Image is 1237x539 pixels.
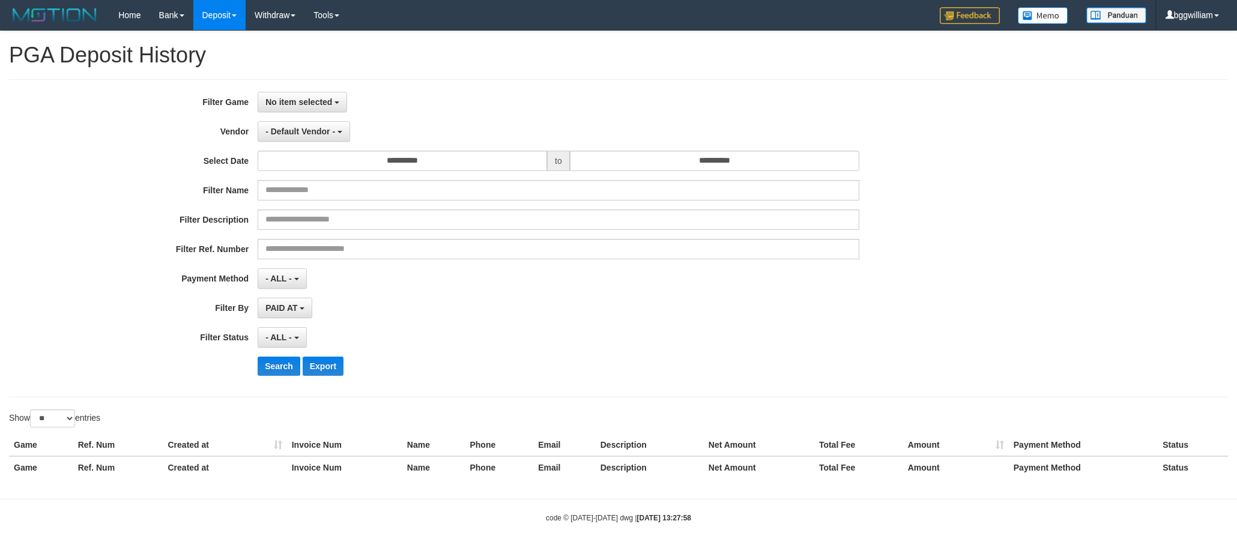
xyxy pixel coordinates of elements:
[814,434,903,456] th: Total Fee
[265,303,297,313] span: PAID AT
[258,327,306,348] button: - ALL -
[814,456,903,478] th: Total Fee
[596,456,704,478] th: Description
[258,121,350,142] button: - Default Vendor -
[1158,434,1228,456] th: Status
[402,456,465,478] th: Name
[258,298,312,318] button: PAID AT
[265,97,332,107] span: No item selected
[163,456,287,478] th: Created at
[1018,7,1068,24] img: Button%20Memo.svg
[546,514,691,522] small: code © [DATE]-[DATE] dwg |
[704,434,814,456] th: Net Amount
[1009,456,1158,478] th: Payment Method
[1009,434,1158,456] th: Payment Method
[596,434,704,456] th: Description
[402,434,465,456] th: Name
[9,43,1228,67] h1: PGA Deposit History
[533,456,596,478] th: Email
[903,434,1009,456] th: Amount
[704,456,814,478] th: Net Amount
[1086,7,1146,23] img: panduan.png
[903,456,1009,478] th: Amount
[287,434,402,456] th: Invoice Num
[73,434,163,456] th: Ref. Num
[1158,456,1228,478] th: Status
[30,409,75,427] select: Showentries
[258,92,347,112] button: No item selected
[9,6,100,24] img: MOTION_logo.png
[465,456,533,478] th: Phone
[287,456,402,478] th: Invoice Num
[940,7,1000,24] img: Feedback.jpg
[9,456,73,478] th: Game
[9,409,100,427] label: Show entries
[265,127,335,136] span: - Default Vendor -
[637,514,691,522] strong: [DATE] 13:27:58
[547,151,570,171] span: to
[163,434,287,456] th: Created at
[258,357,300,376] button: Search
[258,268,306,289] button: - ALL -
[303,357,343,376] button: Export
[465,434,533,456] th: Phone
[265,333,292,342] span: - ALL -
[265,274,292,283] span: - ALL -
[73,456,163,478] th: Ref. Num
[9,434,73,456] th: Game
[533,434,596,456] th: Email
